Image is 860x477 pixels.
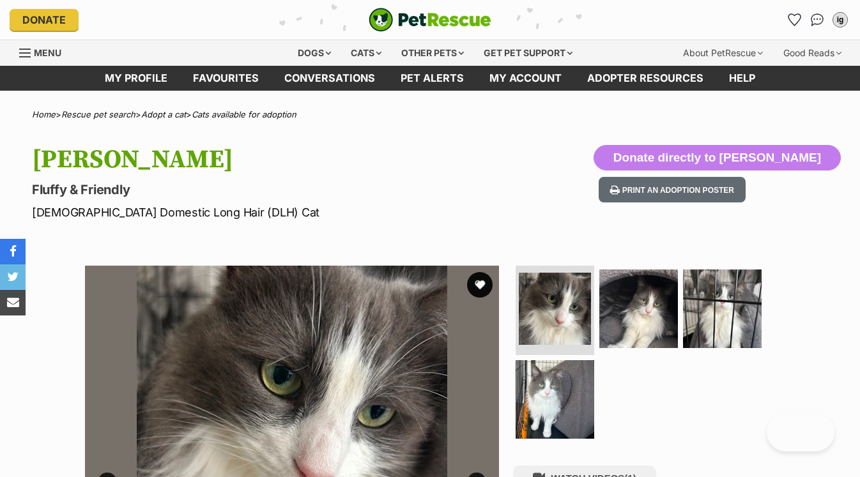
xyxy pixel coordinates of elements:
[392,40,473,66] div: Other pets
[272,66,388,91] a: conversations
[784,10,804,30] a: Favourites
[92,66,180,91] a: My profile
[834,13,847,26] div: ig
[141,109,186,119] a: Adopt a cat
[683,269,762,348] img: Photo of Luna
[388,66,477,91] a: Pet alerts
[180,66,272,91] a: Favourites
[599,269,678,348] img: Photo of Luna
[519,273,591,345] img: Photo of Luna
[767,413,834,451] iframe: Help Scout Beacon - Open
[369,8,491,32] a: PetRescue
[784,10,850,30] ul: Account quick links
[19,40,70,63] a: Menu
[516,360,594,439] img: Photo of Luna
[811,13,824,26] img: chat-41dd97257d64d25036548639549fe6c8038ab92f7586957e7f3b1b290dea8141.svg
[369,8,491,32] img: logo-cat-932fe2b9b8326f06289b0f2fb663e598f794de774fb13d1741a6617ecf9a85b4.svg
[32,181,525,199] p: Fluffy & Friendly
[599,177,746,203] button: Print an adoption poster
[192,109,296,119] a: Cats available for adoption
[807,10,827,30] a: Conversations
[32,145,525,174] h1: [PERSON_NAME]
[774,40,850,66] div: Good Reads
[61,109,135,119] a: Rescue pet search
[475,40,581,66] div: Get pet support
[10,9,79,31] a: Donate
[674,40,772,66] div: About PetRescue
[477,66,574,91] a: My account
[830,10,850,30] button: My account
[467,272,493,298] button: favourite
[574,66,716,91] a: Adopter resources
[32,109,56,119] a: Home
[34,47,61,58] span: Menu
[32,204,525,221] p: [DEMOGRAPHIC_DATA] Domestic Long Hair (DLH) Cat
[594,145,841,170] button: Donate directly to [PERSON_NAME]
[716,66,768,91] a: Help
[289,40,340,66] div: Dogs
[342,40,390,66] div: Cats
